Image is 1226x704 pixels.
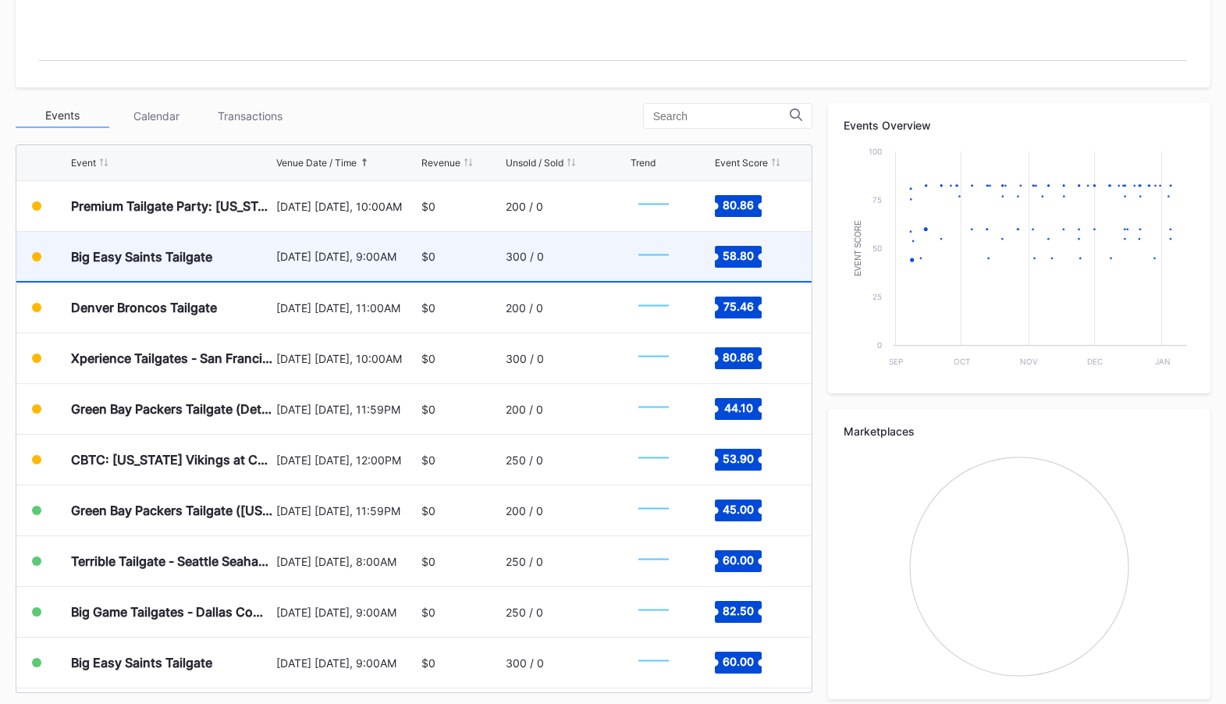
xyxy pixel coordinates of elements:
svg: Chart title [844,450,1195,684]
div: 300 / 0 [506,352,544,365]
div: $0 [421,606,435,619]
div: [DATE] [DATE], 9:00AM [276,606,418,619]
text: Event Score [854,220,862,276]
div: Events Overview [844,119,1195,132]
div: Transactions [203,104,297,128]
div: 200 / 0 [506,504,543,517]
div: Marketplaces [844,425,1195,438]
div: [DATE] [DATE], 11:59PM [276,504,418,517]
input: Search [653,110,790,123]
text: 60.00 [723,655,754,668]
div: Green Bay Packers Tailgate ([US_STATE] Commanders at Green Bay Packers) [71,503,272,518]
div: $0 [421,403,435,416]
div: Venue Date / Time [276,157,357,169]
text: 50 [872,244,882,253]
text: 75.46 [723,300,754,313]
div: $0 [421,555,435,568]
div: [DATE] [DATE], 11:00AM [276,301,418,315]
svg: Chart title [631,339,677,378]
div: $0 [421,656,435,670]
div: [DATE] [DATE], 9:00AM [276,250,418,263]
text: Jan [1154,357,1170,366]
div: Big Game Tailgates - Dallas Cowboys Vs [US_STATE] Giants Tailgate [71,604,272,620]
text: 80.86 [723,198,754,212]
div: [DATE] [DATE], 8:00AM [276,555,418,568]
div: $0 [421,301,435,315]
text: 82.50 [723,604,754,617]
svg: Chart title [844,144,1195,378]
text: 100 [869,147,882,156]
div: Big Easy Saints Tailgate [71,655,212,670]
text: 45.00 [723,503,754,516]
div: 200 / 0 [506,200,543,213]
div: 250 / 0 [506,453,543,467]
div: $0 [421,453,435,467]
div: Green Bay Packers Tailgate (Detroit Lions at Green Bay Packers) [71,401,272,417]
text: Nov [1020,357,1038,366]
div: Trend [631,157,656,169]
div: CBTC: [US_STATE] Vikings at Chicago Bears Tailgate [71,452,272,468]
svg: Chart title [631,187,677,226]
svg: Chart title [631,542,677,581]
text: 44.10 [724,401,753,414]
div: [DATE] [DATE], 12:00PM [276,453,418,467]
div: Unsold / Sold [506,157,563,169]
div: Event [71,157,96,169]
text: 0 [877,340,882,350]
div: Calendar [109,104,203,128]
svg: Chart title [631,288,677,327]
text: 58.80 [723,248,754,261]
div: [DATE] [DATE], 10:00AM [276,200,418,213]
text: 60.00 [723,553,754,567]
div: Big Easy Saints Tailgate [71,249,212,265]
div: $0 [421,200,435,213]
text: 75 [872,195,882,204]
svg: Chart title [631,491,677,530]
div: [DATE] [DATE], 11:59PM [276,403,418,416]
text: 25 [872,292,882,301]
div: Event Score [715,157,768,169]
svg: Chart title [631,592,677,631]
div: 200 / 0 [506,403,543,416]
text: Dec [1086,357,1102,366]
text: 53.90 [723,452,754,465]
div: 300 / 0 [506,656,544,670]
div: Events [16,104,109,128]
text: Oct [953,357,969,366]
div: Denver Broncos Tailgate [71,300,217,315]
svg: Chart title [631,643,677,682]
svg: Chart title [631,237,677,276]
div: 250 / 0 [506,606,543,619]
div: Premium Tailgate Party: [US_STATE] Commanders vs. [US_STATE] Giants [71,198,272,214]
div: [DATE] [DATE], 9:00AM [276,656,418,670]
div: $0 [421,250,435,263]
div: Terrible Tailgate - Seattle Seahawks at Pittsburgh Steelers [71,553,272,569]
svg: Chart title [631,440,677,479]
div: [DATE] [DATE], 10:00AM [276,352,418,365]
text: Sep [889,357,903,366]
text: 80.86 [723,350,754,364]
div: 250 / 0 [506,555,543,568]
div: 200 / 0 [506,301,543,315]
svg: Chart title [631,389,677,428]
div: Xperience Tailgates - San Francisco 49ers at Seattle Seahawks [71,350,272,366]
div: Revenue [421,157,460,169]
div: 300 / 0 [506,250,544,263]
div: $0 [421,504,435,517]
div: $0 [421,352,435,365]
